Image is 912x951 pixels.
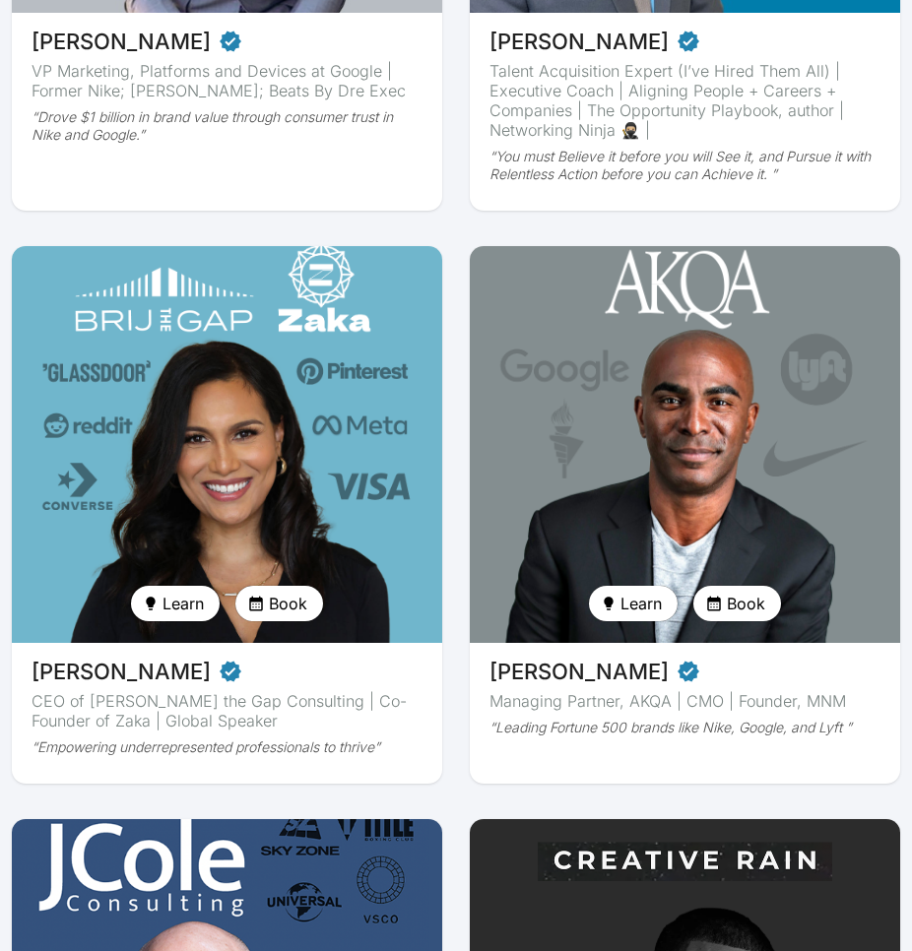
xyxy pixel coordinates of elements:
button: Book [235,586,323,621]
div: “Empowering underrepresented professionals to thrive” [32,738,423,756]
span: Book [727,592,765,615]
span: Learn [620,592,662,615]
span: Book [269,592,307,615]
span: [PERSON_NAME] [489,31,669,52]
div: “Leading Fortune 500 brands like Nike, Google, and Lyft ” [489,719,880,736]
div: Talent Acquisition Expert (I’ve Hired Them All) | Executive Coach | Aligning People + Careers + C... [489,61,880,140]
div: “You must Believe it before you will See it, and Pursue it with Relentless Action before you can ... [489,148,880,183]
button: Learn [589,586,678,621]
div: CEO of [PERSON_NAME] the Gap Consulting | Co-Founder of Zaka | Global Speaker [32,691,423,730]
button: Learn [131,586,220,621]
span: [PERSON_NAME] [32,661,211,682]
div: VP Marketing, Platforms and Devices at Google | Former Nike; [PERSON_NAME]; Beats By Dre Exec [32,61,423,100]
span: Verified partner - Jabari Hearn [677,659,700,683]
div: Managing Partner, AKQA | CMO | Founder, MNM [489,691,880,711]
img: avatar of Jabari Hearn [470,246,900,643]
button: Book [693,586,781,621]
img: avatar of Devika Brij [12,246,442,643]
div: “Drove $1 billion in brand value through consumer trust in Nike and Google.” [32,108,423,144]
span: [PERSON_NAME] [489,661,669,682]
span: Verified partner - Devika Brij [219,659,242,683]
span: [PERSON_NAME] [32,31,211,52]
span: Learn [163,592,204,615]
span: Verified partner - David Camacho [677,29,700,53]
span: Verified partner - Daryl Butler [219,29,242,53]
